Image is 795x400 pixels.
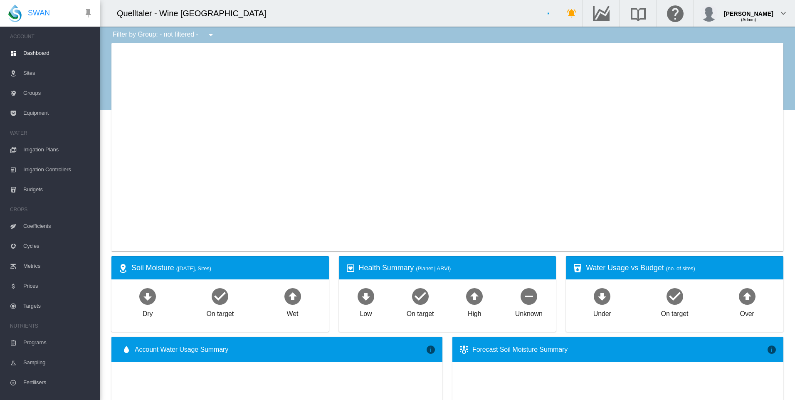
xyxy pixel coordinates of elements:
[23,296,93,316] span: Targets
[23,180,93,200] span: Budgets
[23,216,93,236] span: Coefficients
[131,263,322,273] div: Soil Moisture
[23,63,93,83] span: Sites
[778,8,788,18] md-icon: icon-chevron-down
[121,345,131,355] md-icon: icon-water
[591,8,611,18] md-icon: Go to the Data Hub
[665,8,685,18] md-icon: Click here for help
[23,236,93,256] span: Cycles
[767,345,777,355] md-icon: icon-information
[202,27,219,43] button: icon-menu-down
[135,345,426,354] span: Account Water Usage Summary
[206,306,234,319] div: On target
[468,306,481,319] div: High
[666,265,695,272] span: (no. of sites)
[407,306,434,319] div: On target
[23,83,93,103] span: Groups
[519,286,539,306] md-icon: icon-minus-circle
[459,345,469,355] md-icon: icon-thermometer-lines
[592,286,612,306] md-icon: icon-arrow-down-bold-circle
[106,27,222,43] div: Filter by Group: - not filtered -
[210,286,230,306] md-icon: icon-checkbox-marked-circle
[28,8,50,18] span: SWAN
[665,286,685,306] md-icon: icon-checkbox-marked-circle
[573,263,583,273] md-icon: icon-cup-water
[176,265,211,272] span: ([DATE], Sites)
[426,345,436,355] md-icon: icon-information
[23,160,93,180] span: Irrigation Controllers
[628,8,648,18] md-icon: Search the knowledge base
[740,306,754,319] div: Over
[283,286,303,306] md-icon: icon-arrow-up-bold-circle
[23,43,93,63] span: Dashboard
[83,8,93,18] md-icon: icon-pin
[10,203,93,216] span: CROPS
[23,276,93,296] span: Prices
[346,263,356,273] md-icon: icon-heart-box-outline
[586,263,777,273] div: Water Usage vs Budget
[23,353,93,373] span: Sampling
[661,306,689,319] div: On target
[593,306,611,319] div: Under
[8,5,22,22] img: SWAN-Landscape-Logo-Colour-drop.png
[10,126,93,140] span: WATER
[360,306,372,319] div: Low
[724,6,773,15] div: [PERSON_NAME]
[23,373,93,393] span: Fertilisers
[741,17,756,22] span: (Admin)
[10,319,93,333] span: NUTRIENTS
[567,8,577,18] md-icon: icon-bell-ring
[143,306,153,319] div: Dry
[359,263,550,273] div: Health Summary
[416,265,451,272] span: (Planet | ARVI)
[464,286,484,306] md-icon: icon-arrow-up-bold-circle
[410,286,430,306] md-icon: icon-checkbox-marked-circle
[117,7,274,19] div: Quelltaler - Wine [GEOGRAPHIC_DATA]
[23,256,93,276] span: Metrics
[10,30,93,43] span: ACCOUNT
[701,5,717,22] img: profile.jpg
[206,30,216,40] md-icon: icon-menu-down
[118,263,128,273] md-icon: icon-map-marker-radius
[515,306,543,319] div: Unknown
[356,286,376,306] md-icon: icon-arrow-down-bold-circle
[563,5,580,22] button: icon-bell-ring
[23,140,93,160] span: Irrigation Plans
[287,306,299,319] div: Wet
[472,345,767,354] div: Forecast Soil Moisture Summary
[138,286,158,306] md-icon: icon-arrow-down-bold-circle
[23,103,93,123] span: Equipment
[737,286,757,306] md-icon: icon-arrow-up-bold-circle
[23,333,93,353] span: Programs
